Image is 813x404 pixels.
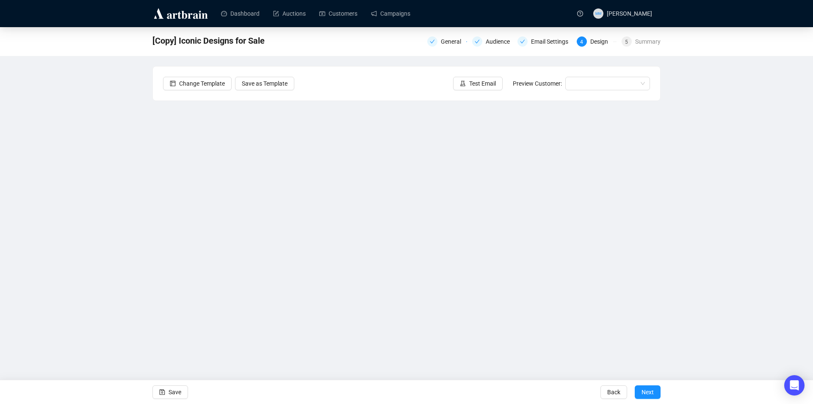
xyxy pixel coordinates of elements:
[642,380,654,404] span: Next
[273,3,306,25] a: Auctions
[430,39,435,44] span: check
[460,81,466,86] span: experiment
[170,81,176,86] span: layout
[152,7,209,20] img: logo
[472,36,512,47] div: Audience
[590,36,613,47] div: Design
[152,34,265,47] span: [Copy] Iconic Designs for Sale
[577,36,617,47] div: 4Design
[221,3,260,25] a: Dashboard
[159,389,165,395] span: save
[595,11,602,17] span: MW
[371,3,410,25] a: Campaigns
[600,385,627,399] button: Back
[469,79,496,88] span: Test Email
[453,77,503,90] button: Test Email
[580,39,583,45] span: 4
[607,380,620,404] span: Back
[475,39,480,44] span: check
[635,385,661,399] button: Next
[163,77,232,90] button: Change Template
[517,36,572,47] div: Email Settings
[635,36,661,47] div: Summary
[169,380,181,404] span: Save
[242,79,288,88] span: Save as Template
[427,36,467,47] div: General
[625,39,628,45] span: 5
[441,36,466,47] div: General
[319,3,357,25] a: Customers
[179,79,225,88] span: Change Template
[622,36,661,47] div: 5Summary
[784,375,805,396] div: Open Intercom Messenger
[607,10,652,17] span: [PERSON_NAME]
[520,39,525,44] span: check
[486,36,515,47] div: Audience
[152,385,188,399] button: Save
[235,77,294,90] button: Save as Template
[513,80,562,87] span: Preview Customer:
[577,11,583,17] span: question-circle
[531,36,573,47] div: Email Settings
